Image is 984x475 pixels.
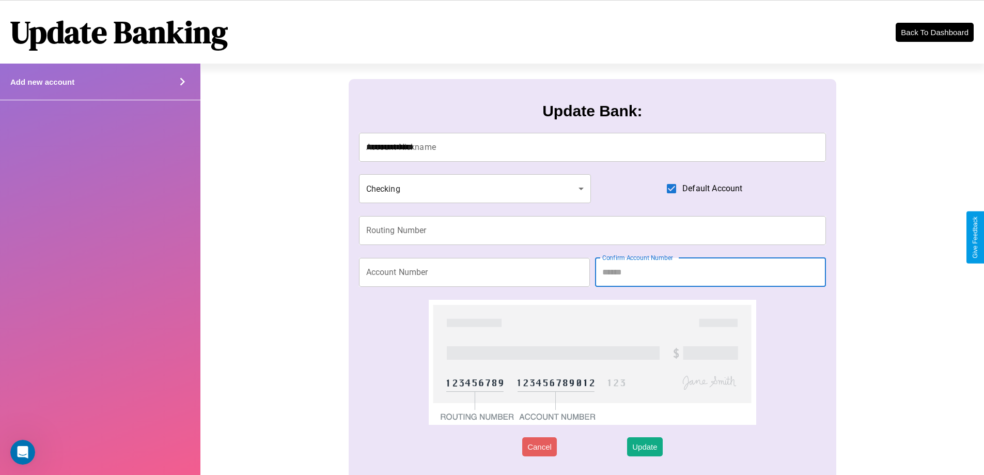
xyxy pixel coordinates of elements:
[972,217,979,258] div: Give Feedback
[602,253,673,262] label: Confirm Account Number
[10,11,228,53] h1: Update Banking
[429,300,756,425] img: check
[10,78,74,86] h4: Add new account
[682,182,742,195] span: Default Account
[627,437,662,456] button: Update
[542,102,642,120] h3: Update Bank:
[896,23,974,42] button: Back To Dashboard
[522,437,557,456] button: Cancel
[359,174,591,203] div: Checking
[10,440,35,465] iframe: Intercom live chat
